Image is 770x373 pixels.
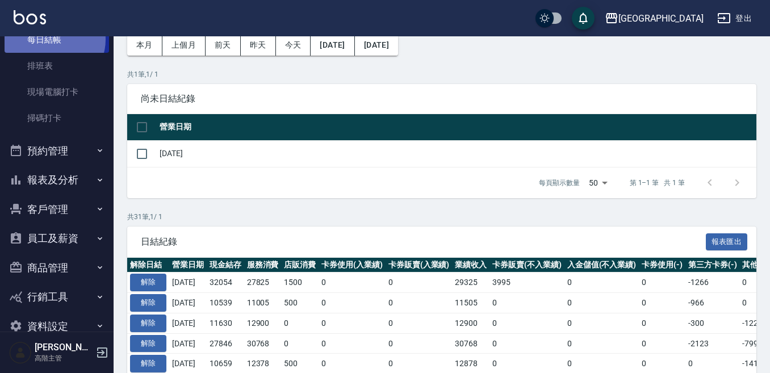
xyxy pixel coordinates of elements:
[452,333,489,354] td: 30768
[130,335,166,353] button: 解除
[207,258,244,273] th: 現金結存
[5,224,109,253] button: 員工及薪資
[244,293,282,313] td: 11005
[169,293,207,313] td: [DATE]
[685,293,740,313] td: -966
[713,8,756,29] button: 登出
[584,167,612,198] div: 50
[162,35,206,56] button: 上個月
[207,273,244,293] td: 32054
[169,258,207,273] th: 營業日期
[5,136,109,166] button: 預約管理
[14,10,46,24] img: Logo
[386,273,453,293] td: 0
[157,140,756,167] td: [DATE]
[141,236,706,248] span: 日結紀錄
[452,258,489,273] th: 業績收入
[489,273,564,293] td: 3995
[452,273,489,293] td: 29325
[5,165,109,195] button: 報表及分析
[5,282,109,312] button: 行銷工具
[244,313,282,333] td: 12900
[127,212,756,222] p: 共 31 筆, 1 / 1
[639,258,685,273] th: 卡券使用(-)
[169,273,207,293] td: [DATE]
[489,333,564,354] td: 0
[386,333,453,354] td: 0
[207,293,244,313] td: 10539
[244,333,282,354] td: 30768
[130,274,166,291] button: 解除
[489,258,564,273] th: 卡券販賣(不入業績)
[5,312,109,341] button: 資料設定
[141,93,743,104] span: 尚未日結紀錄
[685,273,740,293] td: -1266
[319,293,386,313] td: 0
[281,273,319,293] td: 1500
[685,258,740,273] th: 第三方卡券(-)
[35,342,93,353] h5: [PERSON_NAME]
[130,355,166,372] button: 解除
[539,178,580,188] p: 每頁顯示數量
[207,313,244,333] td: 11630
[564,273,639,293] td: 0
[311,35,354,56] button: [DATE]
[452,293,489,313] td: 11505
[452,313,489,333] td: 12900
[355,35,398,56] button: [DATE]
[130,315,166,332] button: 解除
[241,35,276,56] button: 昨天
[572,7,595,30] button: save
[206,35,241,56] button: 前天
[564,333,639,354] td: 0
[5,79,109,105] a: 現場電腦打卡
[489,293,564,313] td: 0
[639,293,685,313] td: 0
[281,333,319,354] td: 0
[386,258,453,273] th: 卡券販賣(入業績)
[630,178,685,188] p: 第 1–1 筆 共 1 筆
[5,253,109,283] button: 商品管理
[386,293,453,313] td: 0
[639,273,685,293] td: 0
[685,313,740,333] td: -300
[207,333,244,354] td: 27846
[127,258,169,273] th: 解除日結
[386,313,453,333] td: 0
[706,233,748,251] button: 報表匯出
[564,293,639,313] td: 0
[5,195,109,224] button: 客戶管理
[564,313,639,333] td: 0
[9,341,32,364] img: Person
[244,273,282,293] td: 27825
[169,313,207,333] td: [DATE]
[276,35,311,56] button: 今天
[706,236,748,246] a: 報表匯出
[281,313,319,333] td: 0
[564,258,639,273] th: 入金儲值(不入業績)
[319,258,386,273] th: 卡券使用(入業績)
[244,258,282,273] th: 服務消費
[319,333,386,354] td: 0
[639,313,685,333] td: 0
[35,353,93,363] p: 高階主管
[5,105,109,131] a: 掃碼打卡
[169,333,207,354] td: [DATE]
[489,313,564,333] td: 0
[319,273,386,293] td: 0
[157,114,756,141] th: 營業日期
[130,294,166,312] button: 解除
[5,27,109,53] a: 每日結帳
[600,7,708,30] button: [GEOGRAPHIC_DATA]
[639,333,685,354] td: 0
[5,53,109,79] a: 排班表
[685,333,740,354] td: -2123
[127,69,756,79] p: 共 1 筆, 1 / 1
[127,35,162,56] button: 本月
[281,293,319,313] td: 500
[281,258,319,273] th: 店販消費
[618,11,704,26] div: [GEOGRAPHIC_DATA]
[319,313,386,333] td: 0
